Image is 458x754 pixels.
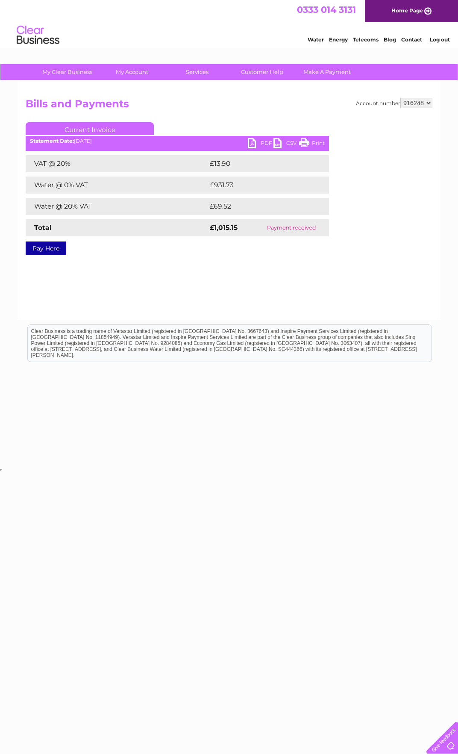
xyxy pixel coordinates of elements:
td: £13.90 [208,155,311,172]
a: PDF [248,138,273,150]
td: Water @ 0% VAT [26,177,208,194]
a: Telecoms [353,36,379,43]
div: [DATE] [26,138,329,144]
a: CSV [273,138,299,150]
td: £69.52 [208,198,311,215]
td: £931.73 [208,177,313,194]
div: Clear Business is a trading name of Verastar Limited (registered in [GEOGRAPHIC_DATA] No. 3667643... [28,5,432,41]
a: Make A Payment [292,64,362,80]
strong: £1,015.15 [210,224,238,232]
a: Water [308,36,324,43]
strong: Total [34,224,52,232]
a: Current Invoice [26,122,154,135]
a: 0333 014 3131 [297,4,356,15]
a: Energy [329,36,348,43]
a: Log out [430,36,450,43]
a: Blog [384,36,396,43]
a: My Clear Business [32,64,103,80]
a: Customer Help [227,64,297,80]
td: Water @ 20% VAT [26,198,208,215]
a: Pay Here [26,242,66,255]
div: Account number [356,98,432,108]
a: Services [162,64,232,80]
td: VAT @ 20% [26,155,208,172]
a: Contact [401,36,422,43]
a: Print [299,138,325,150]
b: Statement Date: [30,138,74,144]
td: Payment received [253,219,329,236]
h2: Bills and Payments [26,98,432,114]
img: logo.png [16,22,60,48]
a: My Account [97,64,167,80]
